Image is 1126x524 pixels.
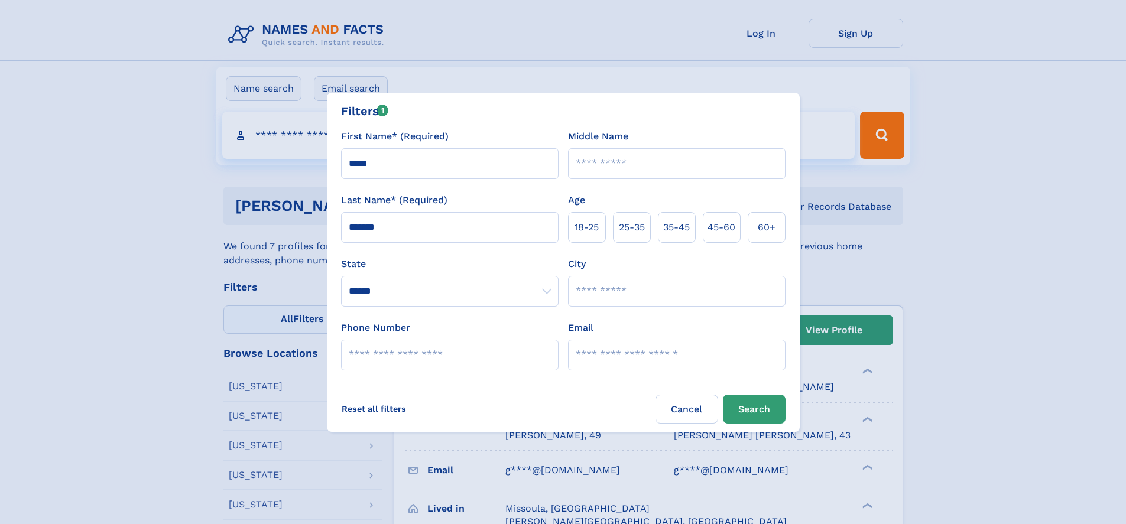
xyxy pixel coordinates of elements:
span: 60+ [758,220,775,235]
label: City [568,257,586,271]
div: Filters [341,102,389,120]
label: Phone Number [341,321,410,335]
span: 25‑35 [619,220,645,235]
label: Last Name* (Required) [341,193,447,207]
label: State [341,257,559,271]
button: Search [723,395,786,424]
label: Age [568,193,585,207]
span: 35‑45 [663,220,690,235]
label: Reset all filters [334,395,414,423]
span: 18‑25 [575,220,599,235]
label: Cancel [656,395,718,424]
span: 45‑60 [708,220,735,235]
label: First Name* (Required) [341,129,449,144]
label: Middle Name [568,129,628,144]
label: Email [568,321,593,335]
